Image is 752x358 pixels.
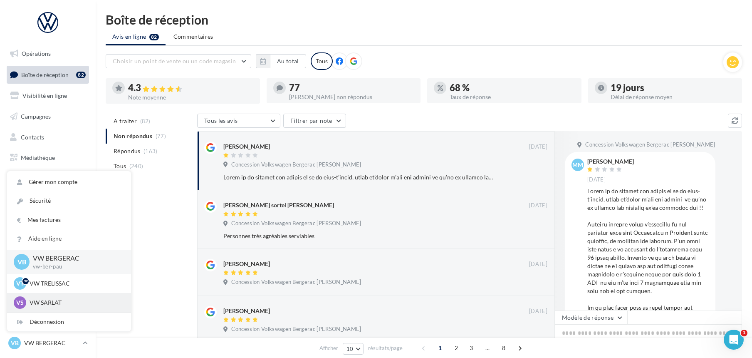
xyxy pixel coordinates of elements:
span: VT [16,279,24,288]
div: Note moyenne [128,94,253,100]
span: 2 [450,341,463,355]
span: Concession Volkswagen Bergerac [PERSON_NAME] [585,141,715,149]
span: [DATE] [529,202,547,209]
button: Modèle de réponse [555,311,627,325]
span: (163) [143,148,158,154]
div: [PERSON_NAME] non répondus [289,94,414,100]
button: Au total [256,54,306,68]
button: Au total [270,54,306,68]
span: [DATE] [529,143,547,151]
p: VW SARLAT [30,298,121,307]
a: Calendrier [5,170,91,187]
div: 19 jours [611,83,736,92]
span: 8 [497,341,510,355]
span: (82) [140,118,151,124]
div: 68 % [450,83,575,92]
button: Filtrer par note [283,114,346,128]
span: Concession Volkswagen Bergerac [PERSON_NAME] [231,326,361,333]
span: Concession Volkswagen Bergerac [PERSON_NAME] [231,220,361,227]
a: Sécurité [7,191,131,210]
p: VW BERGERAC [33,254,118,263]
span: Choisir un point de vente ou un code magasin [113,57,236,65]
span: Répondus [114,147,141,155]
div: Déconnexion [7,313,131,331]
span: résultats/page [368,344,403,352]
span: [DATE] [529,308,547,315]
span: [DATE] [529,261,547,268]
span: Afficher [319,344,338,352]
div: 82 [76,72,86,78]
span: Concession Volkswagen Bergerac [PERSON_NAME] [231,278,361,286]
div: 4.3 [128,83,253,93]
div: [PERSON_NAME] [223,307,270,315]
a: Visibilité en ligne [5,87,91,104]
div: Lorem ip do sitamet con adipis el se do eius-t’incid, utlab et’dolor m’ali eni admini ve qu’no ex... [223,173,493,181]
p: vw-ber-pau [33,263,118,271]
span: VB [11,339,19,347]
div: 77 [289,83,414,92]
span: 1 [433,341,447,355]
span: Concession Volkswagen Bergerac [PERSON_NAME] [231,161,361,169]
a: Campagnes [5,108,91,125]
div: [PERSON_NAME] [223,142,270,151]
span: Opérations [22,50,51,57]
a: Opérations [5,45,91,62]
span: mm [572,161,583,169]
span: Médiathèque [21,154,55,161]
div: Personnes très agréables serviables [223,232,493,240]
span: Visibilité en ligne [22,92,67,99]
span: Commentaires [173,32,213,41]
span: 1 [741,330,747,336]
button: Tous les avis [197,114,280,128]
span: VS [16,298,24,307]
a: Gérer mon compte [7,173,131,191]
span: [DATE] [587,176,606,184]
a: Aide en ligne [7,229,131,248]
span: Campagnes [21,113,51,120]
span: 10 [346,346,354,352]
div: Taux de réponse [450,94,575,100]
a: Contacts [5,129,91,146]
div: [PERSON_NAME] [587,159,634,164]
span: (240) [129,163,143,169]
a: Boîte de réception82 [5,66,91,84]
span: Boîte de réception [21,71,69,78]
button: 10 [343,343,364,355]
span: A traiter [114,117,137,125]
div: Boîte de réception [106,13,742,26]
a: ASSETS PERSONNALISABLES [5,191,91,215]
span: Tous les avis [204,117,238,124]
span: Contacts [21,133,44,140]
div: [PERSON_NAME] sortel [PERSON_NAME] [223,201,334,209]
a: Mes factures [7,211,131,229]
span: ... [481,341,494,355]
p: VW BERGERAC [24,339,79,347]
div: [PERSON_NAME] [223,260,270,268]
span: Tous [114,162,126,170]
div: Tous [311,52,333,70]
div: Délai de réponse moyen [611,94,736,100]
p: VW TRELISSAC [30,279,121,288]
iframe: Intercom live chat [724,330,744,350]
a: Médiathèque [5,149,91,167]
button: Choisir un point de vente ou un code magasin [106,54,251,68]
a: VB VW BERGERAC [7,335,89,351]
span: VB [17,257,26,267]
span: 3 [465,341,478,355]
